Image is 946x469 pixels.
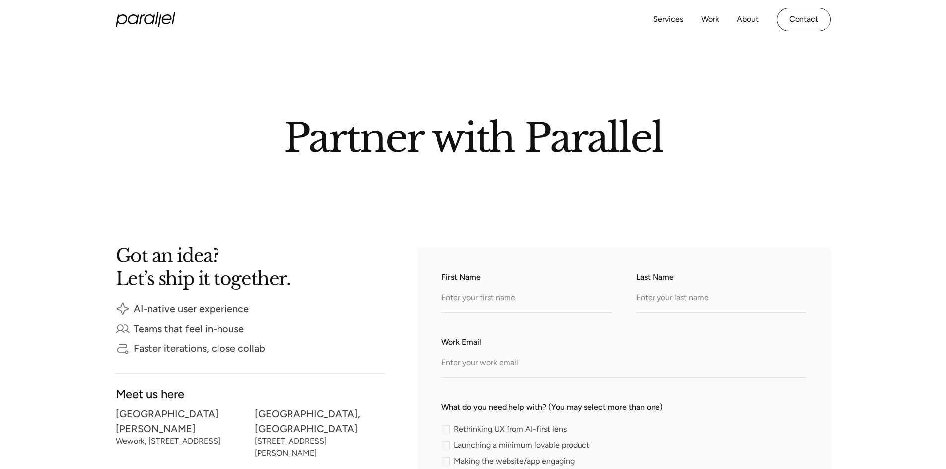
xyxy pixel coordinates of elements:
[636,285,807,313] input: Enter your last name
[255,410,386,432] div: [GEOGRAPHIC_DATA], [GEOGRAPHIC_DATA]
[454,426,567,432] span: Rethinking UX from AI-first lens
[636,271,807,283] label: Last Name
[116,390,386,398] div: Meet us here
[737,12,759,27] a: About
[454,442,589,448] span: Launching a minimum lovable product
[701,12,719,27] a: Work
[116,12,175,27] a: home
[116,248,374,286] h2: Got an idea? Let’s ship it together.
[653,12,683,27] a: Services
[134,325,244,332] div: Teams that feel in-house
[441,402,807,413] label: What do you need help with? (You may select more than one)
[116,410,247,432] div: [GEOGRAPHIC_DATA][PERSON_NAME]
[190,119,756,152] h2: Partner with Parallel
[134,305,249,312] div: AI-native user experience
[134,345,265,352] div: Faster iterations, close collab
[441,350,807,378] input: Enter your work email
[454,458,575,464] span: Making the website/app engaging
[441,271,612,283] label: First Name
[116,438,247,444] div: Wework, [STREET_ADDRESS]
[441,336,807,348] label: Work Email
[441,285,612,313] input: Enter your first name
[255,438,386,456] div: [STREET_ADDRESS][PERSON_NAME]
[777,8,831,31] a: Contact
